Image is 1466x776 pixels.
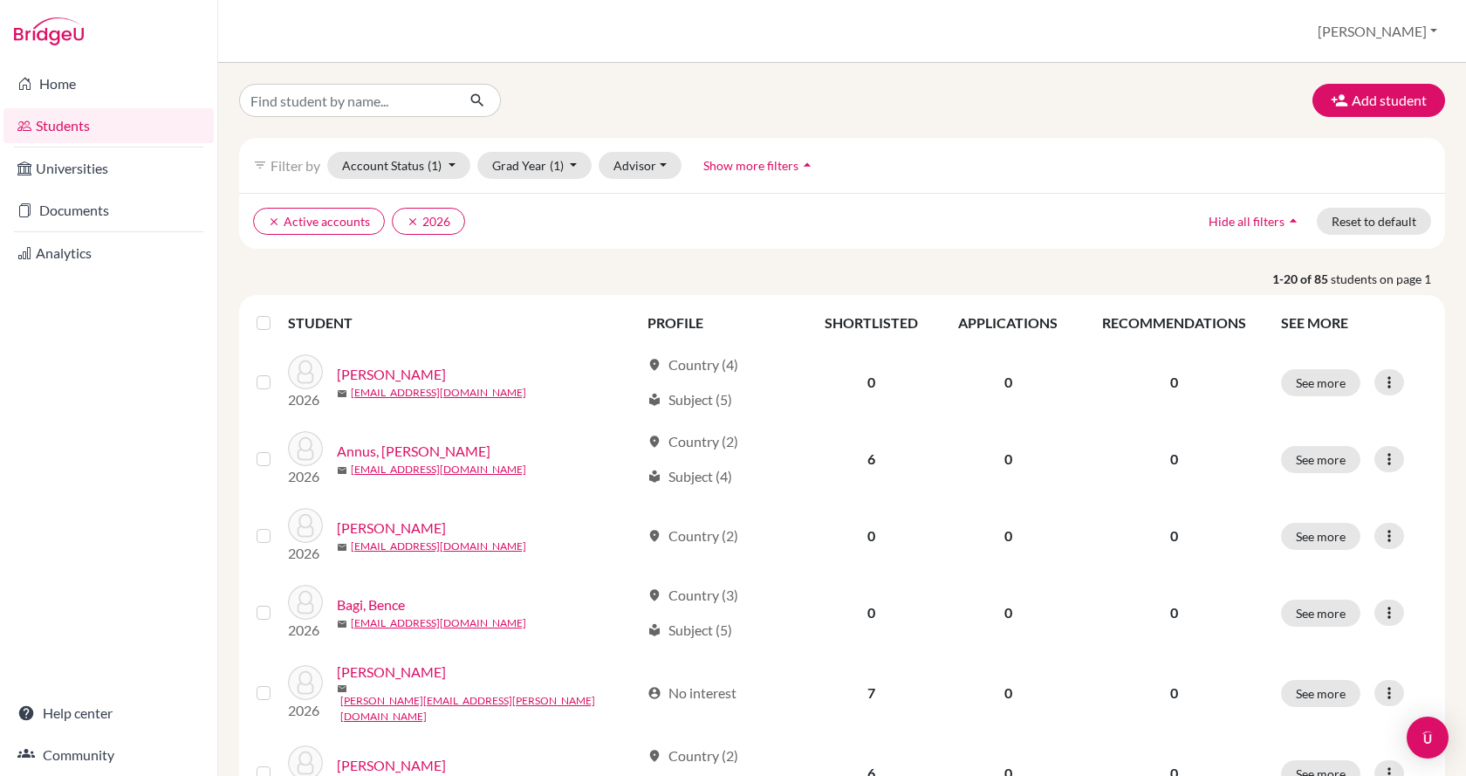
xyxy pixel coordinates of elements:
[647,620,732,641] div: Subject (5)
[288,543,323,564] p: 2026
[1331,270,1445,288] span: students on page 1
[805,651,938,735] td: 7
[647,623,661,637] span: local_library
[1310,15,1445,48] button: [PERSON_NAME]
[1089,683,1260,704] p: 0
[288,431,323,466] img: Annus, Dorottya
[599,152,682,179] button: Advisor
[337,388,347,399] span: mail
[1089,449,1260,470] p: 0
[288,302,637,344] th: STUDENT
[805,574,938,651] td: 0
[337,518,446,539] a: [PERSON_NAME]
[477,152,593,179] button: Grad Year(1)
[647,683,736,704] div: No interest
[288,700,323,721] p: 2026
[1079,302,1271,344] th: RECOMMENDATIONS
[337,594,405,615] a: Bagi, Bence
[288,508,323,543] img: Areniello Scharli, Dávid
[407,216,419,228] i: clear
[1281,369,1360,396] button: See more
[637,302,805,344] th: PROFILE
[337,619,347,629] span: mail
[938,344,1079,421] td: 0
[428,158,442,173] span: (1)
[938,651,1079,735] td: 0
[1407,717,1449,759] div: Open Intercom Messenger
[647,393,661,407] span: local_library
[647,466,732,487] div: Subject (4)
[288,665,323,700] img: Bálint, Aliz
[647,354,738,375] div: Country (4)
[647,389,732,410] div: Subject (5)
[337,465,347,476] span: mail
[253,158,267,172] i: filter_list
[337,364,446,385] a: [PERSON_NAME]
[938,421,1079,498] td: 0
[288,354,323,389] img: Ábrahám, Emma
[1281,446,1360,473] button: See more
[1281,680,1360,707] button: See more
[938,302,1079,344] th: APPLICATIONS
[647,585,738,606] div: Country (3)
[1209,214,1284,229] span: Hide all filters
[3,696,214,731] a: Help center
[1089,525,1260,546] p: 0
[703,158,798,173] span: Show more filters
[351,615,526,631] a: [EMAIL_ADDRESS][DOMAIN_NAME]
[1272,270,1331,288] strong: 1-20 of 85
[647,686,661,700] span: account_circle
[647,529,661,543] span: location_on
[351,539,526,554] a: [EMAIL_ADDRESS][DOMAIN_NAME]
[239,84,456,117] input: Find student by name...
[392,208,465,235] button: clear2026
[337,683,347,694] span: mail
[1312,84,1445,117] button: Add student
[337,755,446,776] a: [PERSON_NAME]
[805,498,938,574] td: 0
[938,498,1079,574] td: 0
[647,588,661,602] span: location_on
[1284,212,1302,230] i: arrow_drop_up
[351,385,526,401] a: [EMAIL_ADDRESS][DOMAIN_NAME]
[3,151,214,186] a: Universities
[1317,208,1431,235] button: Reset to default
[647,749,661,763] span: location_on
[1089,372,1260,393] p: 0
[550,158,564,173] span: (1)
[647,358,661,372] span: location_on
[805,302,938,344] th: SHORTLISTED
[3,236,214,271] a: Analytics
[938,574,1079,651] td: 0
[647,431,738,452] div: Country (2)
[288,585,323,620] img: Bagi, Bence
[805,421,938,498] td: 6
[271,157,320,174] span: Filter by
[253,208,385,235] button: clearActive accounts
[351,462,526,477] a: [EMAIL_ADDRESS][DOMAIN_NAME]
[337,542,347,553] span: mail
[647,525,738,546] div: Country (2)
[337,441,490,462] a: Annus, [PERSON_NAME]
[288,389,323,410] p: 2026
[647,745,738,766] div: Country (2)
[288,620,323,641] p: 2026
[337,662,446,683] a: [PERSON_NAME]
[288,466,323,487] p: 2026
[1271,302,1438,344] th: SEE MORE
[327,152,470,179] button: Account Status(1)
[3,738,214,773] a: Community
[1281,600,1360,627] button: See more
[688,152,831,179] button: Show more filtersarrow_drop_up
[1194,208,1317,235] button: Hide all filtersarrow_drop_up
[3,193,214,228] a: Documents
[14,17,84,45] img: Bridge-U
[805,344,938,421] td: 0
[3,66,214,101] a: Home
[1281,523,1360,550] button: See more
[1089,602,1260,623] p: 0
[647,435,661,449] span: location_on
[3,108,214,143] a: Students
[340,693,640,724] a: [PERSON_NAME][EMAIL_ADDRESS][PERSON_NAME][DOMAIN_NAME]
[268,216,280,228] i: clear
